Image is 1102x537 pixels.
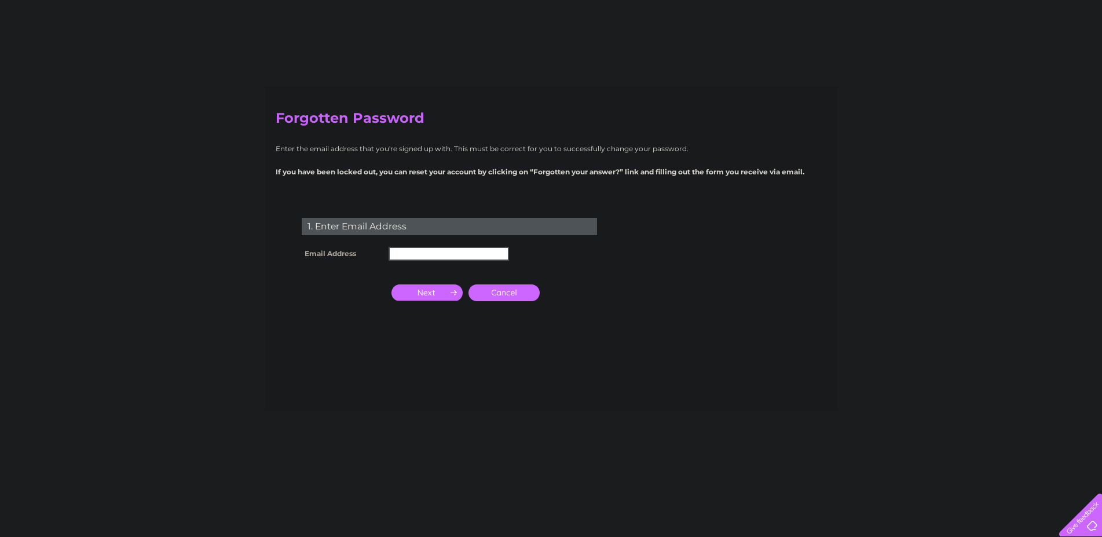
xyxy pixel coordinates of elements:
th: Email Address [299,244,386,264]
h2: Forgotten Password [276,110,827,132]
p: If you have been locked out, you can reset your account by clicking on “Forgotten your answer?” l... [276,166,827,177]
a: Cancel [468,284,540,301]
div: 1. Enter Email Address [302,218,597,235]
p: Enter the email address that you're signed up with. This must be correct for you to successfully ... [276,143,827,154]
